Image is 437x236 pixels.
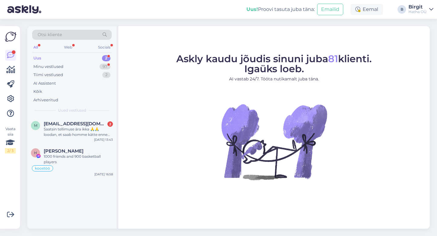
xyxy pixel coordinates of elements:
[317,4,343,15] button: Emailid
[44,154,113,165] div: 1000 friends and 900 basketball players
[102,72,110,78] div: 2
[34,150,37,155] span: H
[351,4,383,15] div: Eemal
[33,89,42,95] div: Kõik
[328,53,338,65] span: 81
[35,167,50,170] span: koostöö
[58,108,86,113] span: Uued vestlused
[107,121,113,127] div: 2
[33,97,58,103] div: Arhiveeritud
[63,43,73,51] div: Web
[33,55,41,61] div: Uus
[34,123,37,128] span: m
[408,5,427,9] div: Birgit
[408,5,433,14] a: BirgitHatha OÜ
[38,32,62,38] span: Otsi kliente
[408,9,427,14] div: Hatha OÜ
[94,172,113,177] div: [DATE] 16:58
[44,148,83,154] span: Heino Skovgaard
[246,6,258,12] b: Uus!
[94,137,113,142] div: [DATE] 13:43
[246,6,315,13] div: Proovi tasuta juba täna:
[398,5,406,14] div: B
[33,80,56,86] div: AI Assistent
[33,64,63,70] div: Minu vestlused
[102,55,110,61] div: 2
[44,126,113,137] div: Saatsin tellimuse ära ikka 🙏🙏 loodan, et saab homme kätte enne lendu!
[33,72,63,78] div: Tiimi vestlused
[176,53,372,75] span: Askly kaudu jõudis sinuni juba klienti. Igaüks loeb.
[97,43,112,51] div: Socials
[176,76,372,82] p: AI vastab 24/7. Tööta nutikamalt juba täna.
[32,43,39,51] div: All
[5,31,16,42] img: Askly Logo
[219,87,329,196] img: No Chat active
[5,148,16,153] div: 2 / 3
[100,64,110,70] div: 97
[5,126,16,153] div: Vaata siia
[44,121,107,126] span: marlenarmas@gmail.com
